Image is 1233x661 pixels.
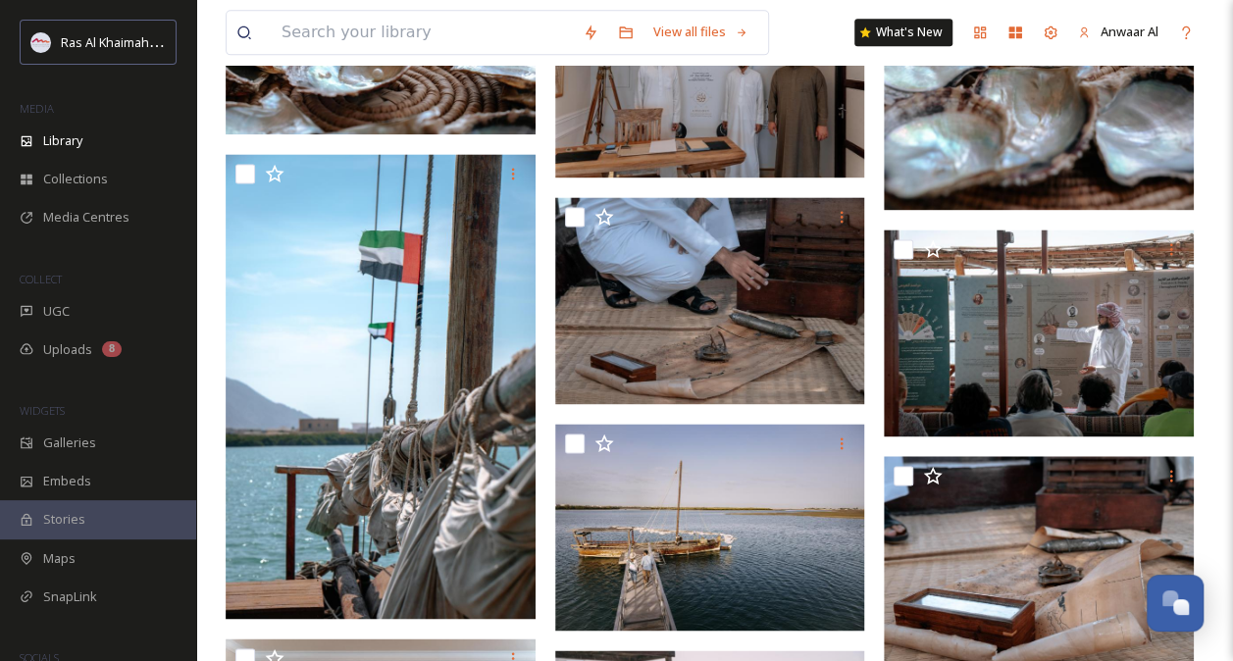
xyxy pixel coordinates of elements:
[102,341,122,357] div: 8
[20,272,62,286] span: COLLECT
[43,549,76,568] span: Maps
[43,510,85,529] span: Stories
[884,229,1194,436] img: Suwaidi Pearl Farm.jpg
[555,424,865,631] img: Traditional pearl diving boat.jpg
[555,197,865,404] img: Suwaidi Pearl Farm.jpg
[854,19,952,46] a: What's New
[1147,575,1204,632] button: Open Chat
[43,170,108,188] span: Collections
[61,32,338,51] span: Ras Al Khaimah Tourism Development Authority
[43,472,91,490] span: Embeds
[43,131,82,150] span: Library
[43,433,96,452] span: Galleries
[43,587,97,606] span: SnapLink
[31,32,51,52] img: Logo_RAKTDA_RGB-01.png
[643,13,758,51] a: View all files
[20,101,54,116] span: MEDIA
[1068,13,1168,51] a: Anwaar Al
[272,11,573,54] input: Search your library
[20,403,65,418] span: WIDGETS
[43,302,70,321] span: UGC
[43,208,129,227] span: Media Centres
[1101,23,1158,40] span: Anwaar Al
[226,154,536,619] img: Suwaidi Pearl Farm.jpg
[43,340,92,359] span: Uploads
